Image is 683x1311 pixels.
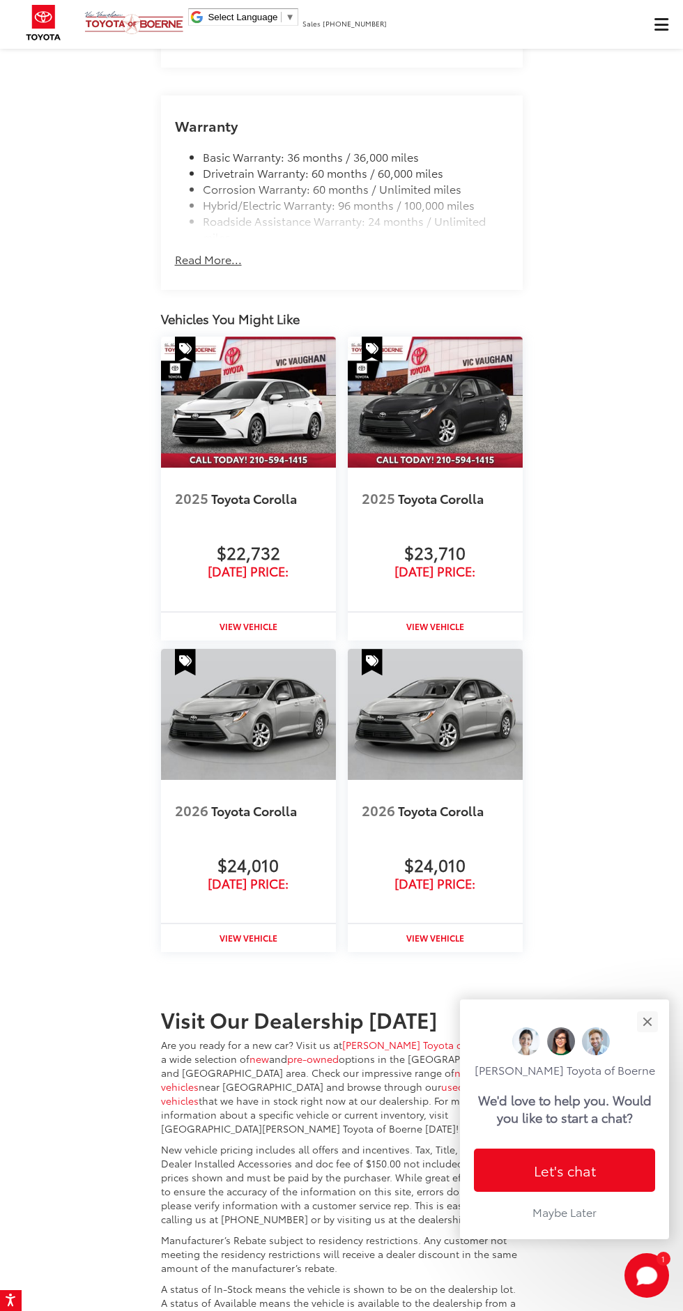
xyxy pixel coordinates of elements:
[175,649,196,675] span: Special
[208,12,294,22] a: Select Language​
[624,1253,669,1298] svg: Start Chat
[175,252,242,268] button: Read More...
[161,337,336,468] a: 2025 Toyota Corolla LE 2025 Toyota Corolla LE
[161,1080,464,1107] a: used vehicles
[362,852,509,877] span: $24,010
[362,800,395,820] span: 2026
[175,488,208,507] span: 2025
[175,877,322,891] span: [DATE] Price:
[406,932,464,944] strong: View Vehicle
[203,181,509,197] li: Corrosion Warranty: 60 months / Unlimited miles
[203,165,509,181] li: Drivetrain Warranty: 60 months / 60,000 miles
[220,932,277,944] strong: View Vehicle
[220,620,277,632] strong: View Vehicle
[362,785,509,835] a: 2026 Toyota Corolla
[348,649,523,780] a: 2026 Toyota Corolla LE 2026 Toyota Corolla LE
[203,149,509,165] li: Basic Warranty: 36 months / 36,000 miles
[161,1008,523,1031] h2: Visit Our Dealership [DATE]
[84,10,184,35] img: Vic Vaughan Toyota of Boerne
[348,649,523,780] img: 2026 Toyota Corolla LE
[362,539,509,565] span: $23,710
[362,488,395,507] span: 2025
[175,852,322,877] span: $24,010
[161,311,523,327] div: Vehicles You Might Like
[362,877,509,891] span: [DATE] Price:
[161,1233,523,1275] p: Manufacturer’s Rebate subject to residency restrictions. Any customer not meeting the residency r...
[460,999,669,1239] div: Close[PERSON_NAME] Toyota of BoerneWe'd love to help you. Would you like to start a chat?Let's ch...
[161,649,336,780] a: 2026 Toyota Corolla LE 2026 Toyota Corolla LE
[478,1091,652,1126] p: We'd love to help you. Would you like to start a chat?
[632,1006,662,1036] button: Close
[211,489,300,507] span: Toyota Corolla
[661,1255,665,1262] span: 1
[161,1142,523,1226] p: New vehicle pricing includes all offers and incentives. Tax, Title, Tags, Any Dealer Installed Ac...
[474,1062,655,1078] p: [PERSON_NAME] Toyota of Boerne
[161,924,336,952] a: View Vehicle
[175,337,196,363] span: Special
[394,562,475,580] span: [DATE] Price:
[161,1066,474,1094] a: new vehicles
[624,1253,669,1298] button: Toggle Chat Window
[348,924,523,952] a: View Vehicle
[398,489,486,507] span: Toyota Corolla
[362,649,383,675] span: Special
[175,118,509,133] h2: Warranty
[398,802,486,820] span: Toyota Corolla
[285,12,294,22] span: ▼
[302,18,321,29] span: Sales
[287,1052,339,1066] a: pre-owned
[362,337,383,363] span: Special
[211,802,300,820] span: Toyota Corolla
[161,649,336,780] img: 2026 Toyota Corolla LE
[175,800,208,820] span: 2026
[474,1149,655,1192] button: Let's chat
[161,613,336,641] a: View Vehicle
[175,539,322,565] span: $22,732
[161,1038,523,1135] p: Are you ready for a new car? Visit us at for a wide selection of and options in the [GEOGRAPHIC_D...
[342,1038,502,1052] a: [PERSON_NAME] Toyota of Boerne
[348,337,523,468] a: 2025 Toyota Corolla LE 2025 Toyota Corolla LE
[281,12,282,22] span: ​
[175,785,322,835] a: 2026 Toyota Corolla
[175,473,322,523] a: 2025 Toyota Corolla
[348,337,523,468] img: 2025 Toyota Corolla LE
[208,562,289,580] span: [DATE] Price:
[348,613,523,641] a: View Vehicle
[208,12,277,22] span: Select Language
[323,18,387,29] span: [PHONE_NUMBER]
[250,1052,269,1066] a: new
[161,337,336,468] img: 2025 Toyota Corolla LE
[406,620,464,632] strong: View Vehicle
[474,1199,655,1225] button: Maybe Later
[362,473,509,523] a: 2025 Toyota Corolla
